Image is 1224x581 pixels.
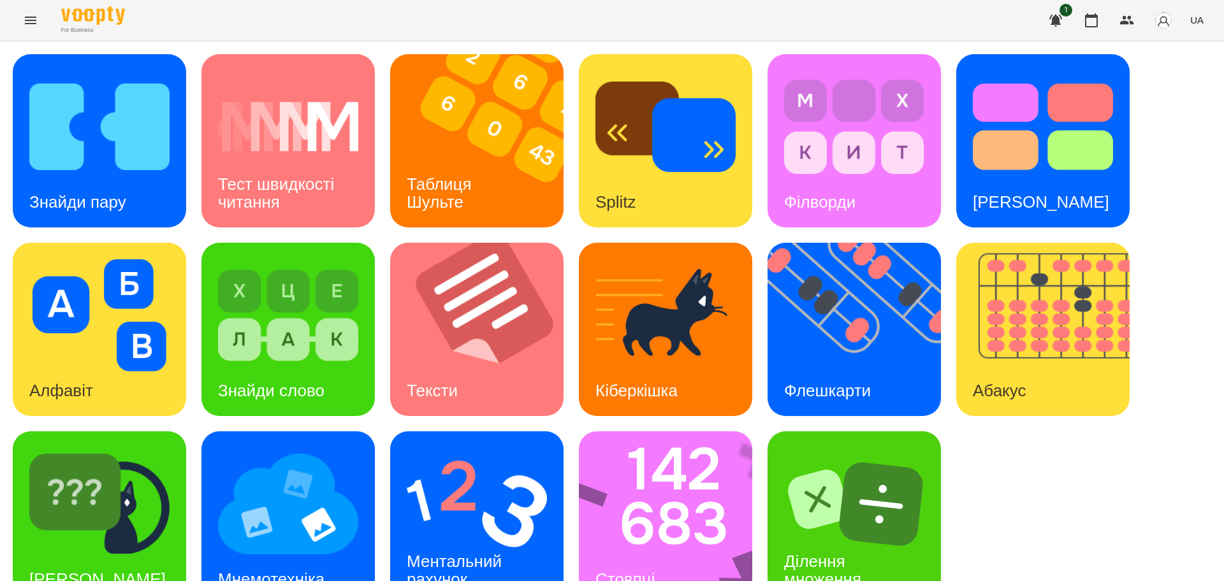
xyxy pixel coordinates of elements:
[29,381,93,400] h3: Алфавіт
[595,259,736,371] img: Кіберкішка
[29,71,170,183] img: Знайди пару
[784,381,871,400] h3: Флешкарти
[218,175,339,211] h3: Тест швидкості читання
[579,54,752,227] a: SplitzSplitz
[956,243,1130,416] a: АбакусАбакус
[13,54,186,227] a: Знайди паруЗнайди пару
[579,243,752,416] a: КіберкішкаКіберкішка
[218,381,324,400] h3: Знайди слово
[1060,4,1072,17] span: 1
[390,243,579,416] img: Тексти
[768,243,941,416] a: ФлешкартиФлешкарти
[29,448,170,560] img: Знайди Кіберкішку
[218,71,358,183] img: Тест швидкості читання
[784,192,856,212] h3: Філворди
[973,192,1109,212] h3: [PERSON_NAME]
[956,243,1146,416] img: Абакус
[29,192,126,212] h3: Знайди пару
[768,243,957,416] img: Флешкарти
[768,54,941,227] a: ФілвордиФілворди
[390,54,564,227] a: Таблиця ШультеТаблиця Шульте
[956,54,1130,227] a: Тест Струпа[PERSON_NAME]
[973,71,1113,183] img: Тест Струпа
[13,243,186,416] a: АлфавітАлфавіт
[61,6,125,25] img: Voopty Logo
[218,448,358,560] img: Мнемотехніка
[218,259,358,371] img: Знайди слово
[1190,13,1204,27] span: UA
[15,5,46,36] button: Menu
[407,381,458,400] h3: Тексти
[407,448,547,560] img: Ментальний рахунок
[390,243,564,416] a: ТекстиТексти
[1185,8,1209,32] button: UA
[784,71,924,183] img: Філворди
[201,54,375,227] a: Тест швидкості читанняТест швидкості читання
[61,26,125,34] span: For Business
[595,381,678,400] h3: Кіберкішка
[29,259,170,371] img: Алфавіт
[407,175,476,211] h3: Таблиця Шульте
[201,243,375,416] a: Знайди словоЗнайди слово
[973,381,1026,400] h3: Абакус
[595,192,636,212] h3: Splitz
[390,54,579,227] img: Таблиця Шульте
[784,448,924,560] img: Ділення множення
[1155,11,1172,29] img: avatar_s.png
[595,71,736,183] img: Splitz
